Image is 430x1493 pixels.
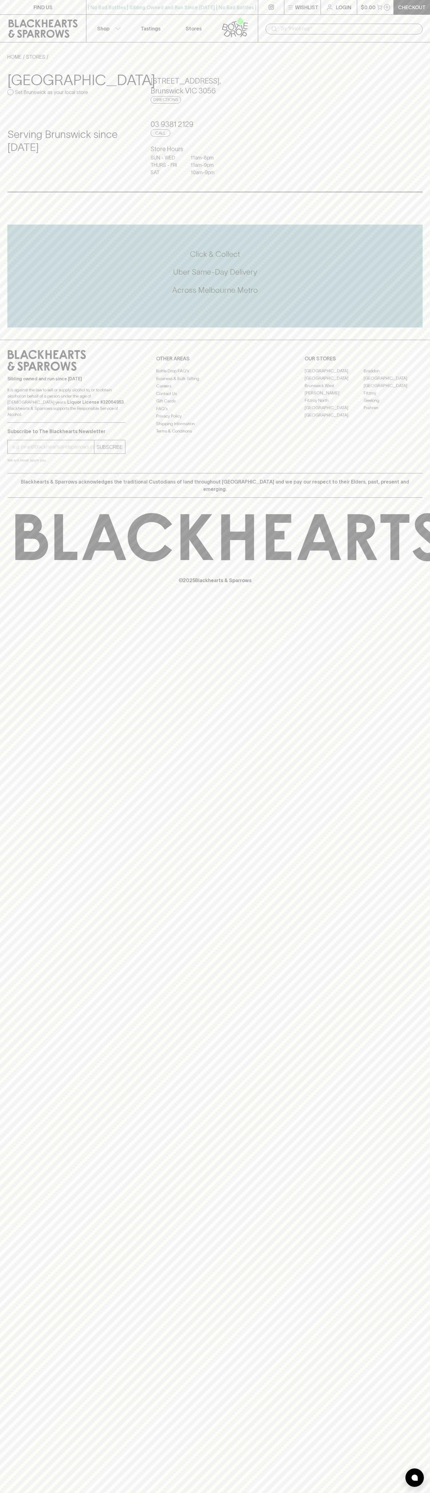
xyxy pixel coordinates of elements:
a: Business & Bulk Gifting [156,375,274,382]
a: Geelong [364,397,423,404]
p: SUBSCRIBE [97,443,123,451]
a: [GEOGRAPHIC_DATA] [305,411,364,419]
p: It is against the law to sell or supply alcohol to, or to obtain alcohol on behalf of a person un... [7,387,125,417]
h3: [GEOGRAPHIC_DATA] [7,71,136,88]
div: Call to action block [7,225,423,327]
button: Shop [86,15,129,42]
p: $0.00 [361,4,376,11]
input: e.g. jane@blackheartsandsparrows.com.au [12,442,94,452]
a: Terms & Conditions [156,428,274,435]
a: Directions [151,96,181,104]
p: THURS - FRI [151,161,181,169]
a: [GEOGRAPHIC_DATA] [364,382,423,389]
button: SUBSCRIBE [94,440,125,453]
input: Try "Pinot noir" [280,24,418,34]
p: 11am - 8pm [191,154,221,161]
p: Set Brunswick as your local store [15,88,88,96]
a: Stores [172,15,215,42]
a: Brunswick West [305,382,364,389]
a: Prahran [364,404,423,411]
a: [GEOGRAPHIC_DATA] [305,404,364,411]
a: Call [151,129,170,137]
a: Careers [156,382,274,390]
a: STORES [26,54,45,60]
a: Braddon [364,367,423,374]
p: OTHER AREAS [156,355,274,362]
h5: Across Melbourne Metro [7,285,423,295]
p: Wishlist [295,4,318,11]
p: FIND US [34,4,53,11]
a: Fitzroy [364,389,423,397]
a: Gift Cards [156,398,274,405]
a: Tastings [129,15,172,42]
p: OUR STORES [305,355,423,362]
h5: [STREET_ADDRESS] , Brunswick VIC 3056 [151,76,279,96]
a: [GEOGRAPHIC_DATA] [305,367,364,374]
h6: Store Hours [151,144,279,154]
p: Blackhearts & Sparrows acknowledges the traditional Custodians of land throughout [GEOGRAPHIC_DAT... [12,478,418,493]
p: Subscribe to The Blackhearts Newsletter [7,428,125,435]
h4: Serving Brunswick since [DATE] [7,128,136,154]
p: 10am - 9pm [191,169,221,176]
p: Sibling owned and run since [DATE] [7,376,125,382]
a: Fitzroy North [305,397,364,404]
a: [PERSON_NAME] [305,389,364,397]
p: 11am - 9pm [191,161,221,169]
a: FAQ's [156,405,274,412]
strong: Liquor License #32064953 [67,400,124,405]
a: Bottle Drop FAQ's [156,367,274,375]
a: [GEOGRAPHIC_DATA] [364,374,423,382]
a: Privacy Policy [156,413,274,420]
p: SUN - WED [151,154,181,161]
p: We will never spam you [7,457,125,463]
a: Contact Us [156,390,274,397]
p: Stores [186,25,202,32]
h5: Click & Collect [7,249,423,259]
img: bubble-icon [412,1475,418,1481]
h5: 03 9381 2129 [151,120,279,129]
p: Shop [97,25,109,32]
p: Checkout [398,4,426,11]
p: Login [336,4,351,11]
p: Tastings [141,25,160,32]
a: HOME [7,54,22,60]
p: SAT [151,169,181,176]
h5: Uber Same-Day Delivery [7,267,423,277]
a: [GEOGRAPHIC_DATA] [305,374,364,382]
a: Shipping Information [156,420,274,427]
p: 0 [386,6,388,9]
